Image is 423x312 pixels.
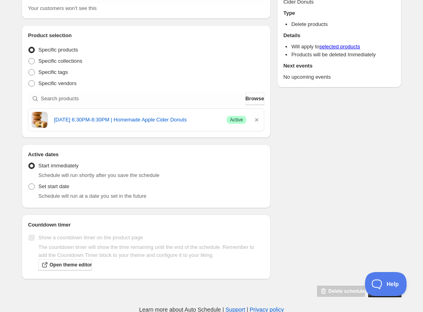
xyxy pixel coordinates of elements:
a: selected products [319,44,360,50]
span: Open theme editor [50,262,92,268]
h2: Details [283,32,395,40]
span: Browse [245,95,264,103]
h2: Product selection [28,32,264,40]
span: Schedule will run shortly after you save the schedule [38,172,160,178]
span: Schedule will run at a date you set in the future [38,193,146,199]
span: Your customers won't see this [28,5,97,11]
h2: Countdown timer [28,221,264,229]
span: Active [230,117,243,123]
a: [DATE] 6:30PM-8:30PM | Homemade Apple Cider Donuts [54,116,220,124]
span: Specific vendors [38,80,76,86]
li: Will apply to [291,43,395,51]
h2: Type [283,9,395,17]
p: No upcoming events [283,73,395,81]
input: Search products [41,92,244,105]
span: Start immediately [38,163,78,169]
li: Delete products [291,20,395,28]
h2: Next events [283,62,395,70]
span: Set start date [38,183,69,189]
span: Specific collections [38,58,82,64]
span: Show a countdown timer on the product page [38,234,143,240]
p: The countdown timer will show the time remaining until the end of the schedule. Remember to add t... [38,243,264,259]
h2: Active dates [28,151,264,159]
a: Open theme editor [38,259,92,270]
li: Products will be deleted Immediately [291,51,395,59]
span: Specific tags [38,69,68,75]
iframe: Toggle Customer Support [365,272,407,296]
span: Specific products [38,47,78,53]
button: Browse [245,92,264,105]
